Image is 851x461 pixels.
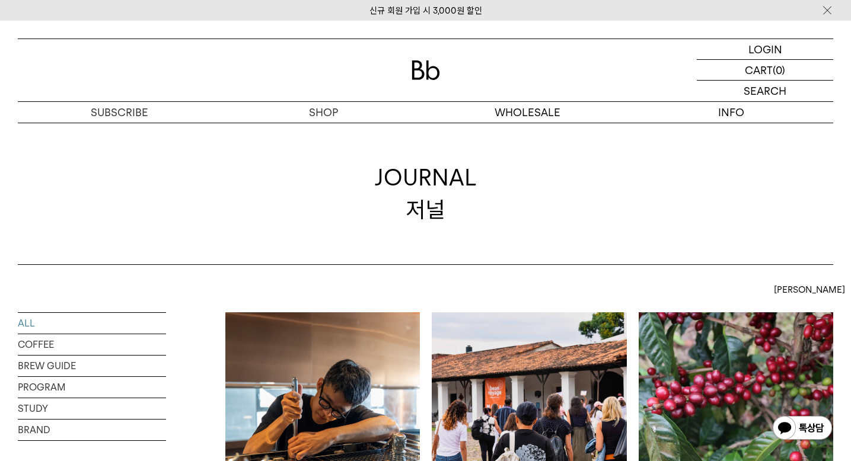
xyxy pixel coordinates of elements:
[774,283,845,297] span: [PERSON_NAME]
[18,334,166,355] a: COFFEE
[222,102,426,123] a: SHOP
[772,415,833,443] img: 카카오톡 채널 1:1 채팅 버튼
[18,356,166,376] a: BREW GUIDE
[18,377,166,398] a: PROGRAM
[369,5,482,16] a: 신규 회원 가입 시 3,000원 할인
[412,60,440,80] img: 로고
[745,60,773,80] p: CART
[697,39,833,60] a: LOGIN
[773,60,785,80] p: (0)
[748,39,782,59] p: LOGIN
[18,420,166,440] a: BRAND
[697,60,833,81] a: CART (0)
[375,162,477,225] div: JOURNAL 저널
[744,81,786,101] p: SEARCH
[629,102,833,123] p: INFO
[18,102,222,123] a: SUBSCRIBE
[18,398,166,419] a: STUDY
[18,313,166,334] a: ALL
[426,102,630,123] p: WHOLESALE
